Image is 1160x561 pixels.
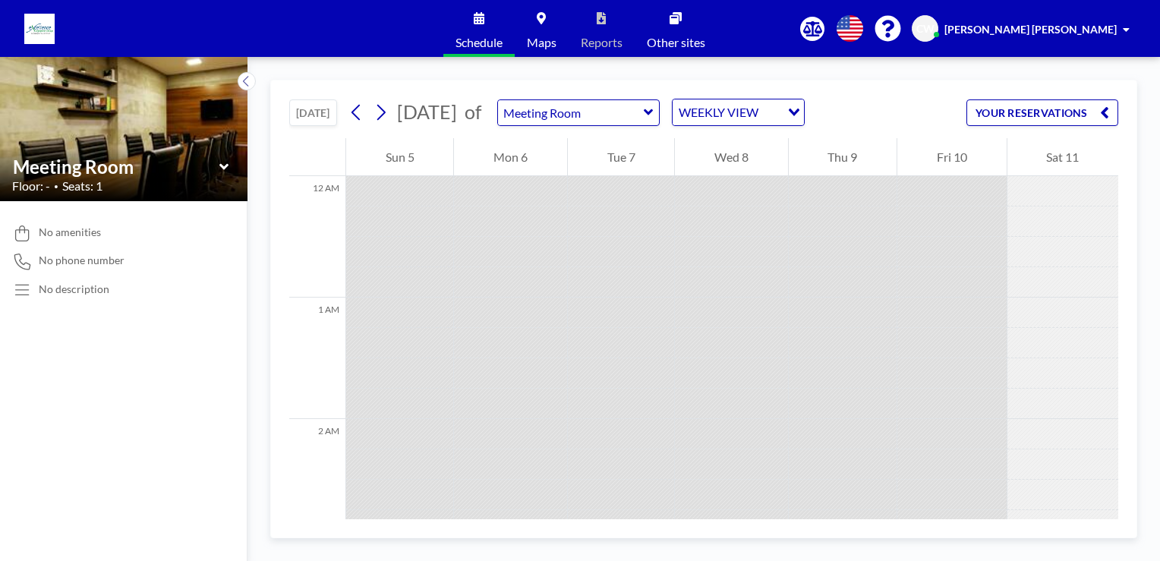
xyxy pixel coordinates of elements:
[12,178,50,194] span: Floor: -
[62,178,102,194] span: Seats: 1
[454,138,566,176] div: Mon 6
[944,23,1117,36] span: [PERSON_NAME] [PERSON_NAME]
[39,225,101,239] span: No amenities
[675,138,787,176] div: Wed 8
[397,100,457,123] span: [DATE]
[289,298,345,419] div: 1 AM
[39,254,125,267] span: No phone number
[581,36,623,49] span: Reports
[966,99,1118,126] button: YOUR RESERVATIONS
[568,138,674,176] div: Tue 7
[647,36,705,49] span: Other sites
[897,138,1006,176] div: Fri 10
[289,419,345,541] div: 2 AM
[455,36,503,49] span: Schedule
[289,176,345,298] div: 12 AM
[1007,138,1118,176] div: Sat 11
[676,102,761,122] span: WEEKLY VIEW
[916,22,935,36] span: CW
[39,282,109,296] div: No description
[24,14,55,44] img: organization-logo
[498,100,644,125] input: Meeting Room
[763,102,779,122] input: Search for option
[673,99,804,125] div: Search for option
[289,99,337,126] button: [DATE]
[13,156,219,178] input: Meeting Room
[54,181,58,191] span: •
[465,100,481,124] span: of
[789,138,897,176] div: Thu 9
[346,138,453,176] div: Sun 5
[527,36,556,49] span: Maps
